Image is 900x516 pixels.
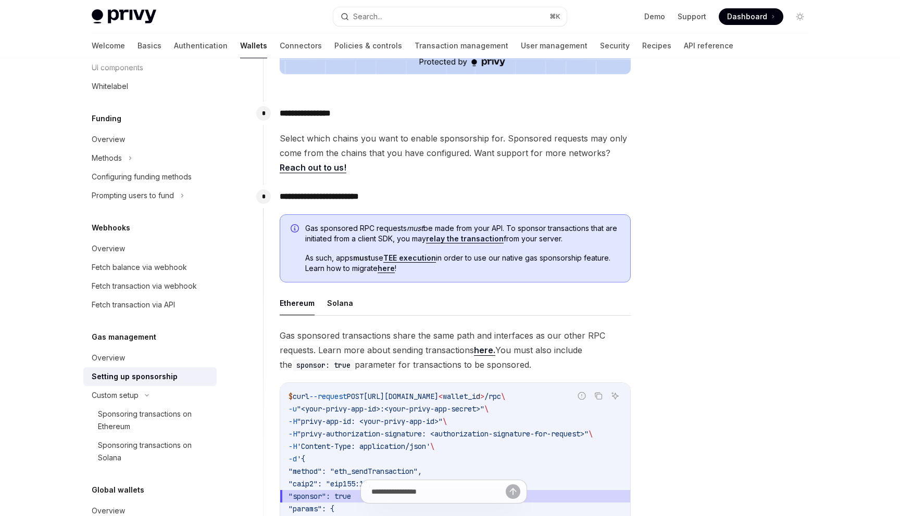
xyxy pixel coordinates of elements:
[92,261,187,274] div: Fetch balance via webhook
[92,370,178,383] div: Setting up sponsorship
[501,392,505,401] span: \
[407,224,423,233] em: must
[305,223,620,244] span: Gas sponsored RPC requests be made from your API. To sponsor transactions that are initiated from...
[98,439,210,464] div: Sponsoring transactions on Solana
[589,429,593,438] span: \
[289,454,297,463] span: -d
[297,442,430,451] span: 'Content-Type: application/json'
[439,392,443,401] span: <
[280,131,631,175] span: Select which chains you want to enable sponsorship for. Sponsored requests may only come from the...
[92,242,125,255] div: Overview
[92,33,125,58] a: Welcome
[334,33,402,58] a: Policies & controls
[476,392,480,401] span: d
[521,33,587,58] a: User management
[480,392,484,401] span: >
[83,258,217,277] a: Fetch balance via webhook
[83,130,217,149] a: Overview
[426,234,504,243] a: relay the transaction
[92,171,192,183] div: Configuring funding methods
[174,33,228,58] a: Authentication
[347,392,364,401] span: POST
[333,7,567,26] button: Search...⌘K
[305,253,620,274] span: As such, apps use in order to use our native gas sponsorship feature. Learn how to migrate !
[83,405,217,436] a: Sponsoring transactions on Ethereum
[92,222,130,234] h5: Webhooks
[83,367,217,386] a: Setting up sponsorship
[678,11,706,22] a: Support
[644,11,665,22] a: Demo
[353,10,382,23] div: Search...
[289,417,297,426] span: -H
[92,9,156,24] img: light logo
[83,149,137,167] button: Methods
[592,389,605,403] button: Copy the contents from the code block
[378,264,395,273] a: here
[83,277,217,295] a: Fetch transaction via webhook
[137,33,161,58] a: Basics
[291,224,301,235] svg: Info
[92,484,144,496] h5: Global wallets
[240,33,267,58] a: Wallets
[83,349,217,367] a: Overview
[289,467,422,476] span: "method": "eth_sendTransaction",
[83,239,217,258] a: Overview
[608,389,622,403] button: Ask AI
[92,189,174,202] div: Prompting users to fund
[484,392,501,401] span: /rpc
[98,408,210,433] div: Sponsoring transactions on Ethereum
[684,33,733,58] a: API reference
[92,389,139,402] div: Custom setup
[83,386,154,405] button: Custom setup
[289,429,297,438] span: -H
[292,359,355,371] code: sponsor: true
[642,33,671,58] a: Recipes
[92,280,197,292] div: Fetch transaction via webhook
[92,331,156,343] h5: Gas management
[484,404,489,414] span: \
[297,404,484,414] span: "<your-privy-app-id>:<your-privy-app-secret>"
[506,484,520,499] button: Send message
[280,291,315,315] button: Ethereum
[474,345,495,356] a: here.
[83,436,217,467] a: Sponsoring transactions on Solana
[383,253,436,263] a: TEE execution
[289,442,297,451] span: -H
[92,352,125,364] div: Overview
[443,392,476,401] span: wallet_i
[293,392,309,401] span: curl
[549,12,560,21] span: ⌘ K
[280,33,322,58] a: Connectors
[443,417,447,426] span: \
[92,112,121,125] h5: Funding
[353,253,371,262] strong: must
[92,152,122,164] div: Methods
[83,77,217,96] a: Whitelabel
[92,133,125,146] div: Overview
[430,442,434,451] span: \
[83,295,217,314] a: Fetch transaction via API
[280,328,631,372] span: Gas sponsored transactions share the same path and interfaces as our other RPC requests. Learn mo...
[297,417,443,426] span: "privy-app-id: <your-privy-app-id>"
[289,404,297,414] span: -u
[415,33,508,58] a: Transaction management
[792,8,808,25] button: Toggle dark mode
[371,480,506,503] input: Ask a question...
[600,33,630,58] a: Security
[575,389,589,403] button: Report incorrect code
[364,392,439,401] span: [URL][DOMAIN_NAME]
[83,167,217,186] a: Configuring funding methods
[727,11,767,22] span: Dashboard
[327,291,353,315] button: Solana
[92,299,175,311] div: Fetch transaction via API
[280,162,346,173] a: Reach out to us!
[289,392,293,401] span: $
[719,8,783,25] a: Dashboard
[297,454,305,463] span: '{
[309,392,347,401] span: --request
[297,429,589,438] span: "privy-authorization-signature: <authorization-signature-for-request>"
[92,80,128,93] div: Whitelabel
[83,186,190,205] button: Prompting users to fund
